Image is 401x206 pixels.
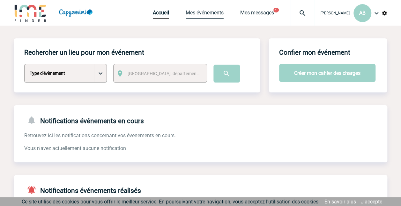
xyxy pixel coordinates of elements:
[27,185,40,194] img: notifications-active-24-px-r.png
[361,199,382,205] a: J'accepte
[24,49,144,56] h4: Rechercher un lieu pour mon événement
[321,11,350,15] span: [PERSON_NAME]
[24,145,126,151] span: Vous n'avez actuellement aucune notification
[279,49,350,56] h4: Confier mon événement
[14,4,47,22] img: IME-Finder
[359,10,366,16] span: AB
[128,71,216,76] span: [GEOGRAPHIC_DATA], département, région...
[240,10,274,19] a: Mes messages
[324,199,356,205] a: En savoir plus
[27,115,40,125] img: notifications-24-px-g.png
[213,65,240,83] input: Submit
[153,10,169,19] a: Accueil
[22,199,320,205] span: Ce site utilise des cookies pour vous offrir le meilleur service. En poursuivant votre navigation...
[186,10,224,19] a: Mes événements
[273,8,279,12] button: 1
[24,132,176,139] span: Retrouvez ici les notifications concernant vos évenements en cours.
[279,64,375,82] button: Créer mon cahier des charges
[24,185,141,194] h4: Notifications événements réalisés
[24,115,144,125] h4: Notifications événements en cours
